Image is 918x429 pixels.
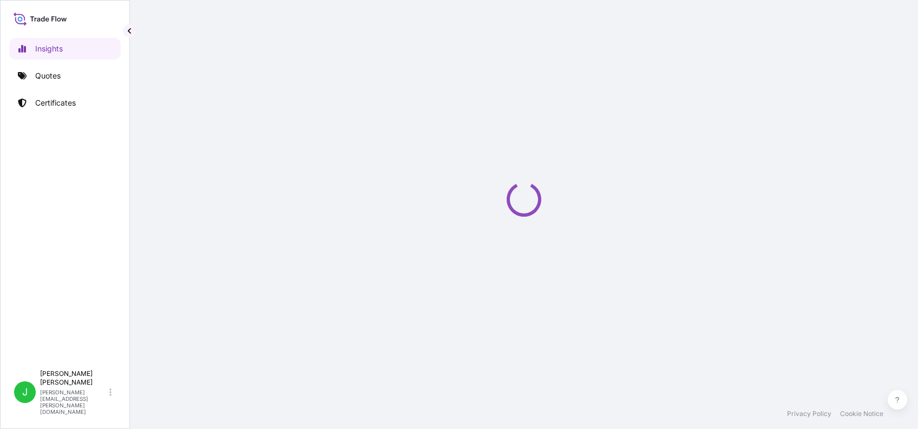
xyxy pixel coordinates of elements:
[22,387,28,398] span: J
[35,97,76,108] p: Certificates
[35,70,61,81] p: Quotes
[35,43,63,54] p: Insights
[9,38,121,60] a: Insights
[9,65,121,87] a: Quotes
[840,409,883,418] a: Cookie Notice
[40,389,107,415] p: [PERSON_NAME][EMAIL_ADDRESS][PERSON_NAME][DOMAIN_NAME]
[9,92,121,114] a: Certificates
[40,369,107,387] p: [PERSON_NAME] [PERSON_NAME]
[787,409,831,418] a: Privacy Policy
